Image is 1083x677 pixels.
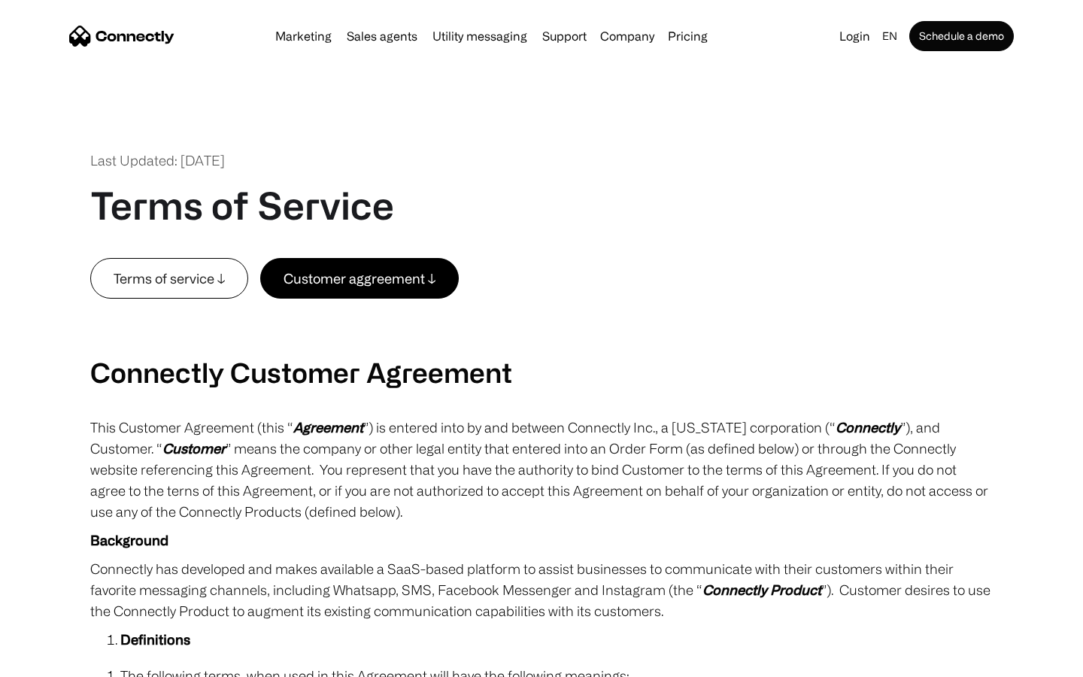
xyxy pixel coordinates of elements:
[662,30,714,42] a: Pricing
[836,420,900,435] em: Connectly
[833,26,876,47] a: Login
[536,30,593,42] a: Support
[120,632,190,647] strong: Definitions
[293,420,363,435] em: Agreement
[702,582,821,597] em: Connectly Product
[15,649,90,672] aside: Language selected: English
[284,268,435,289] div: Customer aggreement ↓
[90,299,993,320] p: ‍
[90,150,225,171] div: Last Updated: [DATE]
[909,21,1014,51] a: Schedule a demo
[341,30,423,42] a: Sales agents
[90,327,993,348] p: ‍
[90,558,993,621] p: Connectly has developed and makes available a SaaS-based platform to assist businesses to communi...
[90,533,168,548] strong: Background
[162,441,226,456] em: Customer
[269,30,338,42] a: Marketing
[882,26,897,47] div: en
[90,417,993,522] p: This Customer Agreement (this “ ”) is entered into by and between Connectly Inc., a [US_STATE] co...
[90,183,394,228] h1: Terms of Service
[600,26,654,47] div: Company
[90,356,993,388] h2: Connectly Customer Agreement
[114,268,225,289] div: Terms of service ↓
[30,651,90,672] ul: Language list
[426,30,533,42] a: Utility messaging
